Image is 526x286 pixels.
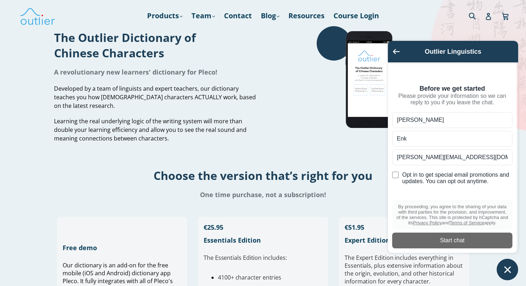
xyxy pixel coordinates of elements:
[54,85,256,110] span: Developed by a team of linguists and expert teachers, our dictionary teaches you how [DEMOGRAPHIC...
[345,254,462,285] span: verything in Essentials, plus extensive information about the origin, evolution, and other histor...
[218,273,281,281] span: 4100+ character entries
[188,9,219,22] a: Team
[220,9,255,22] a: Contact
[285,9,328,22] a: Resources
[345,223,364,232] span: €51.95
[63,243,181,252] h1: Free demo
[345,236,463,244] h1: Expert Edition
[54,68,258,76] h1: A revolutionary new learners' dictionary for Pleco!
[204,254,287,262] span: The Essentials Edition includes:
[330,9,383,22] a: Course Login
[54,30,258,61] h1: The Outlier Dictionary of Chinese Characters
[20,5,55,26] img: Outlier Linguistics
[204,236,322,244] h1: Essentials Edition
[386,41,520,280] inbox-online-store-chat: Shopify online store chat
[345,254,422,262] span: The Expert Edition includes e
[54,117,247,142] span: Learning the real underlying logic of the writing system will more than double your learning effi...
[204,223,223,232] span: €25.95
[143,9,186,22] a: Products
[257,9,283,22] a: Blog
[467,8,487,23] input: Search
